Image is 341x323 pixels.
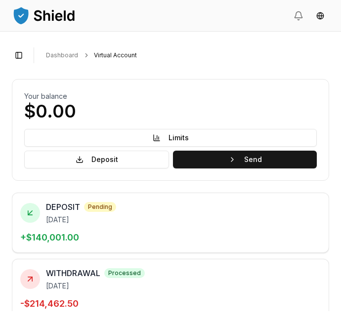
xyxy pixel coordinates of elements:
[84,202,116,212] span: pending
[24,151,169,168] button: Deposit
[94,51,137,59] a: Virtual Account
[24,129,317,147] button: Limits
[173,151,317,168] button: Send
[12,5,76,25] img: ShieldPay Logo
[46,215,321,225] p: [DATE]
[24,101,317,121] p: $0.00
[104,268,145,278] span: processed
[20,231,321,244] p: + $140,001.00
[20,297,321,311] p: - $214,462.50
[24,91,67,101] h2: Your balance
[46,281,321,291] p: [DATE]
[46,51,321,59] nav: breadcrumb
[46,51,78,59] a: Dashboard
[46,267,100,279] span: WITHDRAWAL
[46,201,80,213] span: DEPOSIT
